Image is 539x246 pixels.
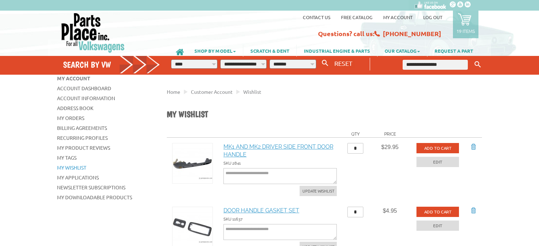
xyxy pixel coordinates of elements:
a: My Wishlist [57,164,86,171]
a: My Account [383,14,413,20]
button: RESET [331,58,355,68]
span: $29.95 [381,144,399,150]
a: Edit [416,221,459,231]
a: Customer Account [191,88,233,95]
a: Account Dashboard [57,85,111,91]
a: Edit [416,157,459,167]
a: My Applications [57,174,99,181]
a: My Tags [57,154,76,161]
a: Billing Agreements [57,125,107,131]
a: 19 items [453,11,478,38]
button: Update Wishlist [300,186,337,196]
a: My Product Reviews [57,144,110,151]
a: Address Book [57,105,93,111]
a: SHOP BY MODEL [187,45,243,57]
a: OUR CATALOG [378,45,427,57]
span: SKU 2841 [223,161,241,166]
h4: Search by VW [63,59,160,70]
a: Contact us [303,14,330,20]
span: Add to Cart [424,209,452,214]
th: Qty [342,131,369,138]
a: Free Catalog [341,14,373,20]
button: Add to Cart [416,207,459,217]
img: MK1 and MK2 Driver Side Front Door Handle [172,143,212,183]
button: Keyword Search [472,59,483,70]
span: My Account [57,75,90,81]
span: SKU 11637 [223,217,243,222]
a: Wishlist [243,88,261,95]
p: 19 items [456,28,475,34]
a: Log out [423,14,442,20]
img: Parts Place Inc! [61,12,125,53]
a: My Downloadable Products [57,194,132,200]
span: RESET [334,59,352,67]
span: Update Wishlist [302,188,334,194]
a: Recurring Profiles [57,135,108,141]
a: MK1 and MK2 Driver Side Front Door Handle [223,143,333,158]
a: Door Handle Gasket Set [223,207,299,214]
a: Remove item [470,143,477,150]
span: $4.95 [383,208,397,214]
span: Add to Cart [424,145,452,151]
h1: My Wishlist [167,109,482,120]
a: INDUSTRIAL ENGINE & PARTS [297,45,377,57]
a: REQUEST A PART [427,45,480,57]
button: Search By VW... [319,58,331,68]
a: My Orders [57,115,84,121]
a: Home [167,88,180,95]
a: Account Information [57,95,115,101]
a: SCRATCH & DENT [243,45,296,57]
button: Add to Cart [416,143,459,153]
a: Remove item [470,207,477,214]
th: Price [369,131,411,138]
a: Newsletter Subscriptions [57,184,125,190]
